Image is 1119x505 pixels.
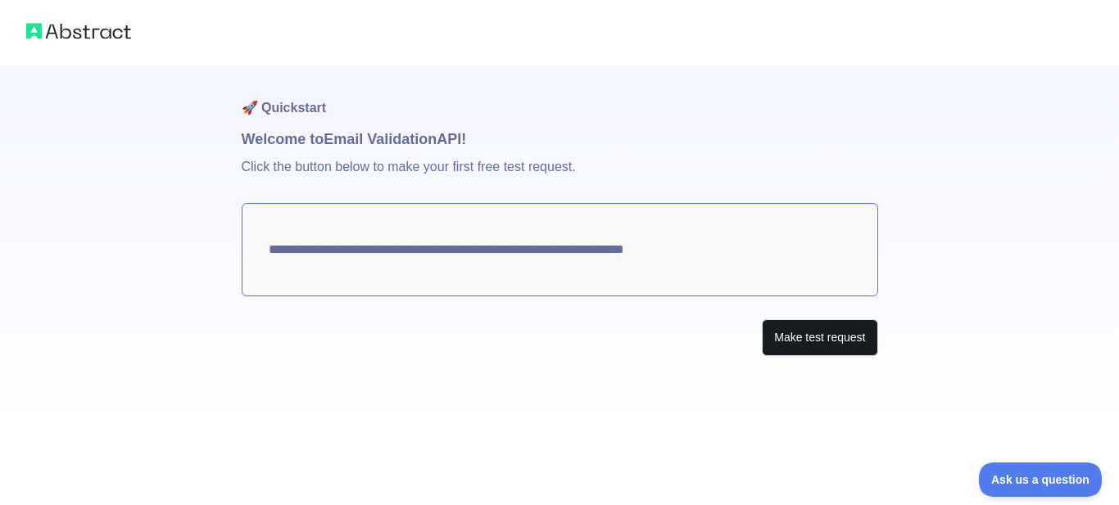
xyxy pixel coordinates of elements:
h1: Welcome to Email Validation API! [242,128,878,151]
iframe: Toggle Customer Support [979,462,1103,497]
h1: 🚀 Quickstart [242,65,878,128]
p: Click the button below to make your first free test request. [242,151,878,203]
img: Abstract logo [26,20,131,43]
button: Make test request [762,319,877,356]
